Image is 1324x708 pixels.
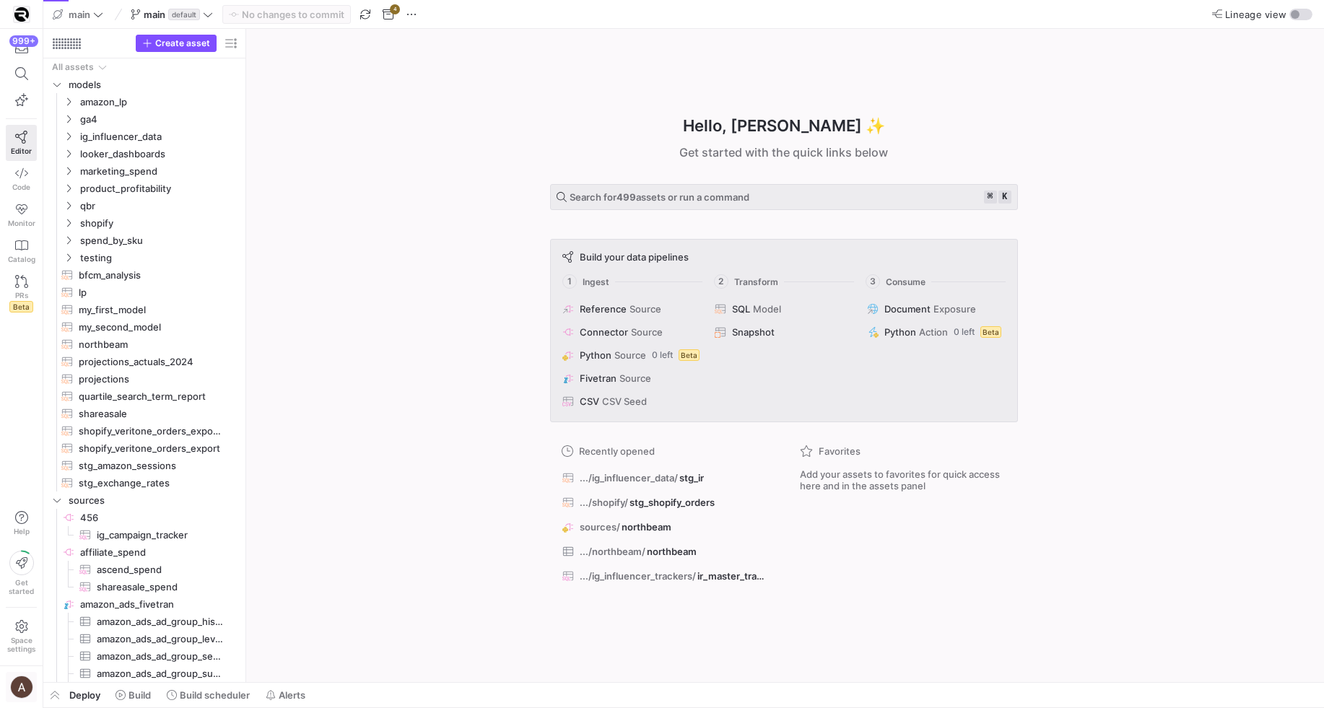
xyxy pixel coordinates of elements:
span: Lineage view [1225,9,1286,20]
span: Search for assets or run a command [570,191,749,203]
span: Source [614,349,646,361]
div: Press SPACE to select this row. [49,214,240,232]
span: bfcm_analysis​​​​​​​​​​ [79,267,223,284]
div: Press SPACE to select this row. [49,93,240,110]
a: lp​​​​​​​​​​ [49,284,240,301]
span: .../ig_influencer_trackers/ [580,570,696,582]
span: Beta [679,349,700,361]
span: sources/ [580,521,620,533]
span: stg_shopify_orders [630,497,715,508]
button: ConnectorSource [559,323,703,341]
span: shareasale​​​​​​​​​​ [79,406,223,422]
span: ga4 [80,111,238,128]
span: 0 left [954,327,975,337]
span: testing [80,250,238,266]
span: amazon_ads_ad_group_history​​​​​​​​​ [97,613,223,630]
span: shareasale_spend​​​​​​​​​ [97,579,223,595]
button: DocumentExposure [864,300,1008,318]
span: Get started [9,578,34,595]
span: qbr [80,198,238,214]
a: projections​​​​​​​​​​ [49,370,240,388]
span: spend_by_sku [80,232,238,249]
a: ig_campaign_tracker​​​​​​​​​ [49,526,240,543]
div: Press SPACE to select this row. [49,491,240,509]
a: stg_amazon_sessions​​​​​​​​​​ [49,457,240,474]
div: Press SPACE to select this row. [49,543,240,561]
span: affiliate_spend​​​​​​​​ [80,544,238,561]
span: Code [12,183,30,191]
span: PRs [15,291,28,300]
button: SQLModel [712,300,855,318]
span: marketing_spend [80,163,238,180]
span: Source [631,326,663,338]
span: looker_dashboards [80,146,238,162]
span: .../ig_influencer_data/ [580,472,678,484]
span: ir_master_tracker [697,570,767,582]
button: FivetranSource [559,370,703,387]
span: Monitor [8,219,35,227]
button: Getstarted [6,545,37,601]
span: CSV [580,395,599,407]
span: northbeam [647,546,697,557]
span: .../shopify/ [580,497,628,508]
div: Press SPACE to select this row. [49,58,240,76]
div: Press SPACE to select this row. [49,526,240,543]
a: ascend_spend​​​​​​​​​ [49,561,240,578]
button: CSVCSV Seed [559,393,703,410]
span: Create asset [155,38,210,48]
div: Press SPACE to select this row. [49,630,240,647]
span: 0 left [652,350,673,360]
span: ascend_spend​​​​​​​​​ [97,561,223,578]
span: projections_actuals_2024​​​​​​​​​​ [79,354,223,370]
a: amazon_ads_ad_group_level_report​​​​​​​​​ [49,630,240,647]
span: Add your assets to favorites for quick access here and in the assets panel [800,468,1006,491]
span: northbeam [622,521,671,533]
span: Beta [980,326,1001,338]
span: Editor [11,147,32,155]
span: models [69,77,238,93]
button: PythonSource0 leftBeta [559,346,703,364]
kbd: k [998,191,1011,204]
div: Press SPACE to select this row. [49,110,240,128]
span: amazon_ads_ad_group_serving_status_detail​​​​​​​​​ [97,648,223,665]
span: Recently opened [579,445,655,457]
a: shopify_veritone_orders_export_full​​​​​​​​​​ [49,422,240,440]
div: Press SPACE to select this row. [49,613,240,630]
div: Press SPACE to select this row. [49,336,240,353]
div: Press SPACE to select this row. [49,197,240,214]
div: Press SPACE to select this row. [49,647,240,665]
div: 999+ [9,35,38,47]
a: bfcm_analysis​​​​​​​​​​ [49,266,240,284]
span: shopify_veritone_orders_export​​​​​​​​​​ [79,440,223,457]
div: Press SPACE to select this row. [49,232,240,249]
span: Space settings [7,636,35,653]
img: https://storage.googleapis.com/y42-prod-data-exchange/images/9vP1ZiGb3SDtS36M2oSqLE2NxN9MAbKgqIYc... [14,7,29,22]
span: Help [12,527,30,536]
span: northbeam​​​​​​​​​​ [79,336,223,353]
button: .../ig_influencer_data/stg_ir [559,468,771,487]
button: Snapshot [712,323,855,341]
span: Exposure [933,303,976,315]
button: .../northbeam/northbeam [559,542,771,561]
span: Python [884,326,916,338]
span: Catalog [8,255,35,263]
button: https://lh3.googleusercontent.com/a/AEdFTp4_8LqxRyxVUtC19lo4LS2NU-n5oC7apraV2tR5=s96-c [6,672,37,702]
button: maindefault [127,5,217,24]
span: lp​​​​​​​​​​ [79,284,223,301]
div: Press SPACE to select this row. [49,180,240,197]
a: quartile_search_term_report​​​​​​​​​​ [49,388,240,405]
div: Press SPACE to select this row. [49,145,240,162]
span: amazon_ads_fivetran​​​​​​​​ [80,596,238,613]
div: Press SPACE to select this row. [49,457,240,474]
a: projections_actuals_2024​​​​​​​​​​ [49,353,240,370]
div: Get started with the quick links below [550,144,1018,161]
div: All assets [52,62,94,72]
span: amazon_ads_ad_group_suggested_keyword​​​​​​​​​ [97,665,223,682]
span: Build [129,689,151,701]
a: Monitor [6,197,37,233]
a: shareasale_spend​​​​​​​​​ [49,578,240,595]
span: amazon_lp [80,94,238,110]
span: Snapshot [732,326,775,338]
span: shopify [80,215,238,232]
span: stg_amazon_sessions​​​​​​​​​​ [79,458,223,474]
